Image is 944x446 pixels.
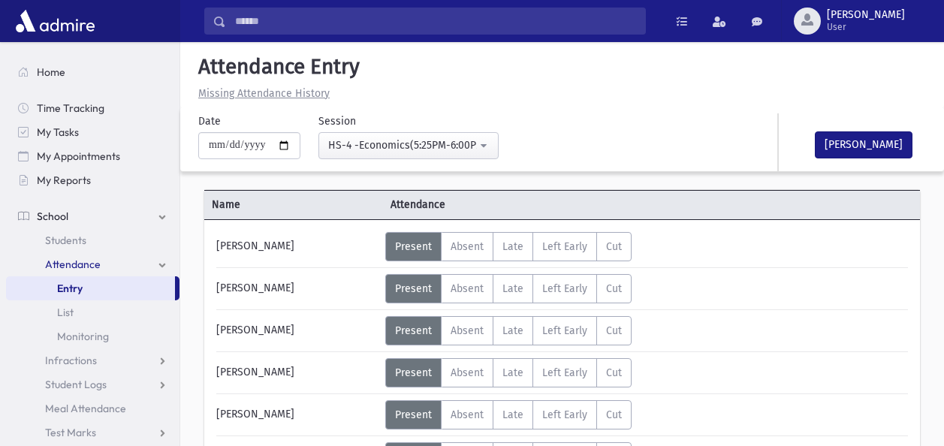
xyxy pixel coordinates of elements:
span: Present [395,282,432,295]
span: Cut [606,366,622,379]
a: My Tasks [6,120,179,144]
div: [PERSON_NAME] [209,358,385,387]
span: Late [502,282,523,295]
span: Student Logs [45,378,107,391]
span: List [57,306,74,319]
div: AttTypes [385,400,632,429]
button: [PERSON_NAME] [815,131,912,158]
span: [PERSON_NAME] [827,9,905,21]
span: My Tasks [37,125,79,139]
span: Absent [451,240,484,253]
span: My Appointments [37,149,120,163]
a: Missing Attendance History [192,87,330,100]
a: Meal Attendance [6,396,179,420]
a: School [6,204,179,228]
a: My Appointments [6,144,179,168]
a: List [6,300,179,324]
span: Absent [451,324,484,337]
span: User [827,21,905,33]
a: Time Tracking [6,96,179,120]
a: Students [6,228,179,252]
a: Student Logs [6,372,179,396]
div: [PERSON_NAME] [209,232,385,261]
span: Infractions [45,354,97,367]
span: Absent [451,366,484,379]
input: Search [226,8,645,35]
a: Attendance [6,252,179,276]
div: AttTypes [385,274,632,303]
span: Left Early [542,324,587,337]
a: Infractions [6,348,179,372]
button: HS-4 -Economics(5:25PM-6:00PM) [318,132,499,159]
div: AttTypes [385,232,632,261]
span: Present [395,408,432,421]
span: Left Early [542,366,587,379]
label: Session [318,113,356,129]
div: HS-4 -Economics(5:25PM-6:00PM) [328,137,477,153]
div: AttTypes [385,358,632,387]
span: Meal Attendance [45,402,126,415]
div: [PERSON_NAME] [209,274,385,303]
span: Test Marks [45,426,96,439]
div: [PERSON_NAME] [209,400,385,429]
span: Cut [606,240,622,253]
span: Home [37,65,65,79]
a: My Reports [6,168,179,192]
span: Cut [606,282,622,295]
span: Present [395,366,432,379]
img: AdmirePro [12,6,98,36]
span: School [37,209,68,223]
a: Entry [6,276,175,300]
u: Missing Attendance History [198,87,330,100]
span: Attendance [383,197,562,212]
span: Entry [57,282,83,295]
span: Left Early [542,240,587,253]
span: Late [502,366,523,379]
a: Test Marks [6,420,179,444]
div: AttTypes [385,316,632,345]
a: Monitoring [6,324,179,348]
span: Present [395,240,432,253]
span: Left Early [542,282,587,295]
span: Monitoring [57,330,109,343]
label: Date [198,113,221,129]
span: My Reports [37,173,91,187]
span: Students [45,234,86,247]
span: Cut [606,324,622,337]
a: Home [6,60,179,84]
div: [PERSON_NAME] [209,316,385,345]
span: Absent [451,408,484,421]
span: Attendance [45,258,101,271]
span: Time Tracking [37,101,104,115]
h5: Attendance Entry [192,54,932,80]
span: Late [502,240,523,253]
span: Late [502,324,523,337]
span: Absent [451,282,484,295]
span: Present [395,324,432,337]
span: Name [204,197,383,212]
